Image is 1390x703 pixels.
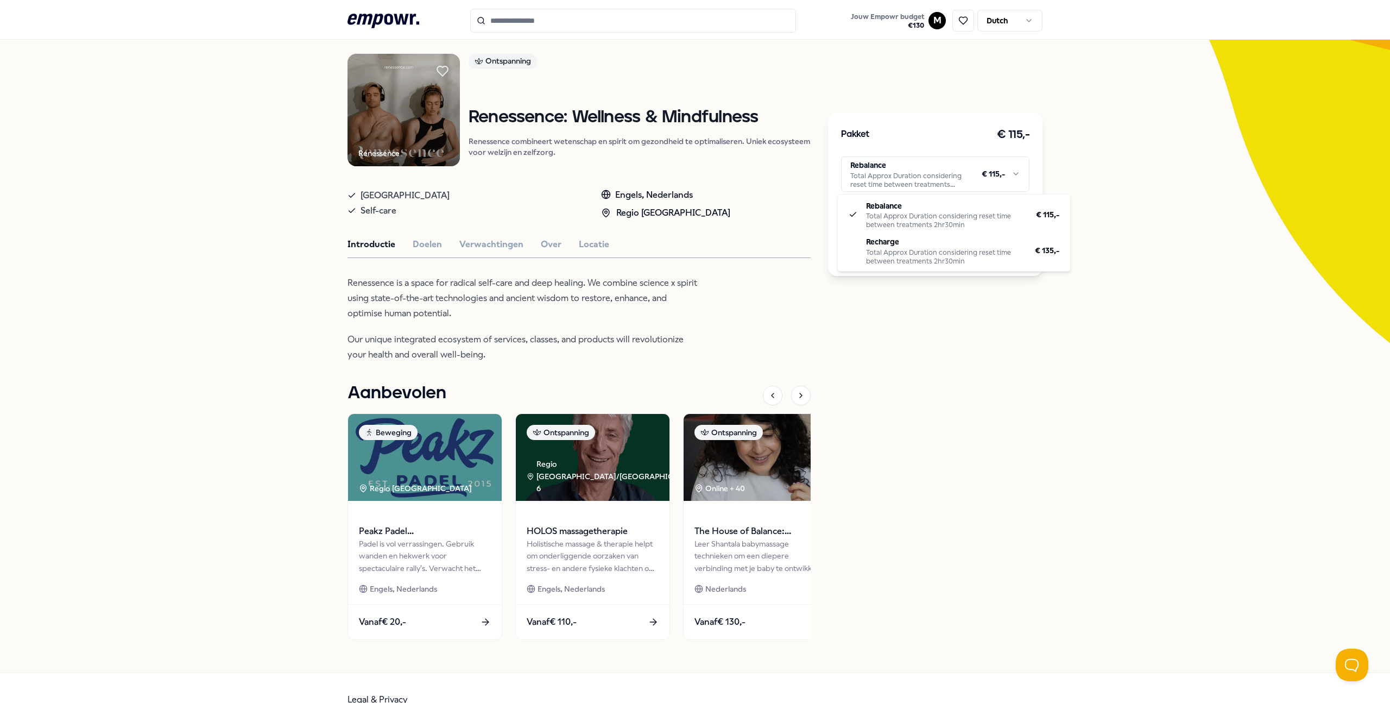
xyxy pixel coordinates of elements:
span: € 115,- [1036,209,1059,221]
p: Rebalance [866,200,1023,212]
p: Recharge [866,236,1022,248]
span: € 135,- [1035,244,1059,256]
div: Total Approx Duration considering reset time between treatments 2hr30min [866,248,1022,266]
div: Total Approx Duration considering reset time between treatments 2hr30min [866,212,1023,229]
